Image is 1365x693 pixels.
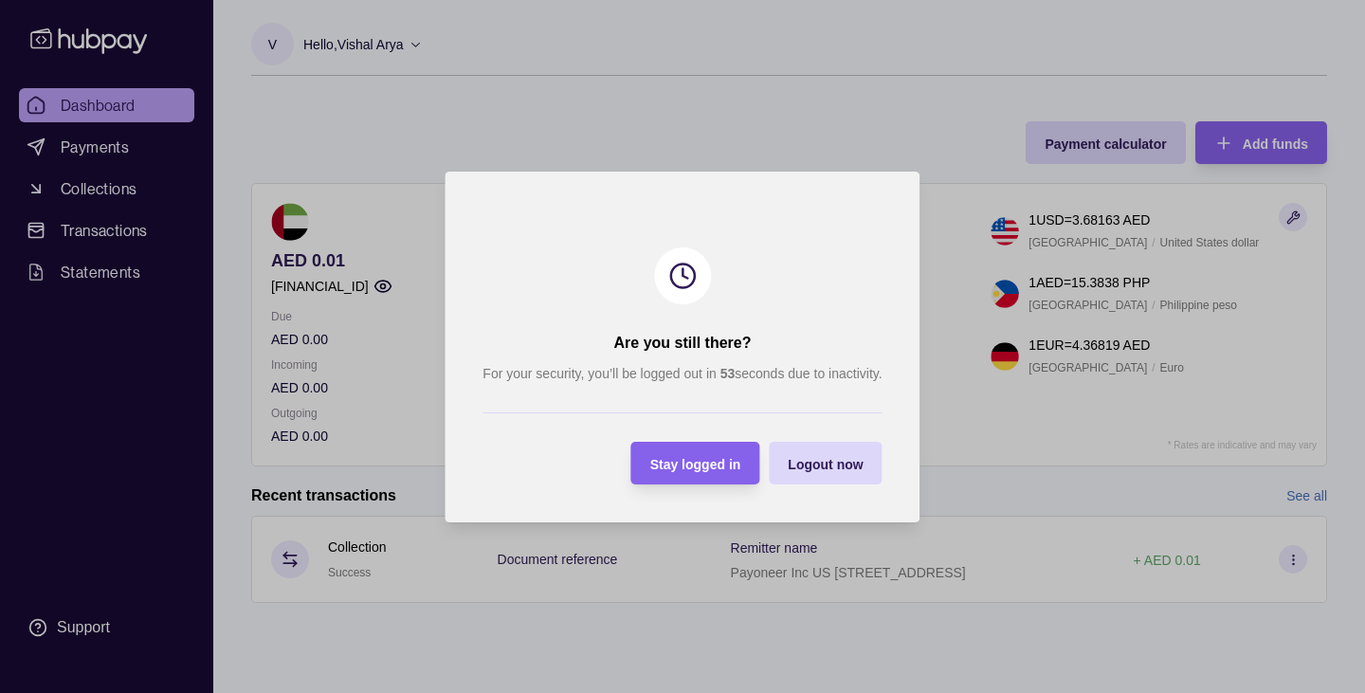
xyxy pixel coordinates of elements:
p: For your security, you’ll be logged out in seconds due to inactivity. [482,363,882,384]
button: Stay logged in [631,442,760,484]
button: Logout now [769,442,882,484]
h2: Are you still there? [614,333,752,354]
span: Logout now [788,456,863,471]
strong: 53 [720,366,736,381]
span: Stay logged in [650,456,741,471]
